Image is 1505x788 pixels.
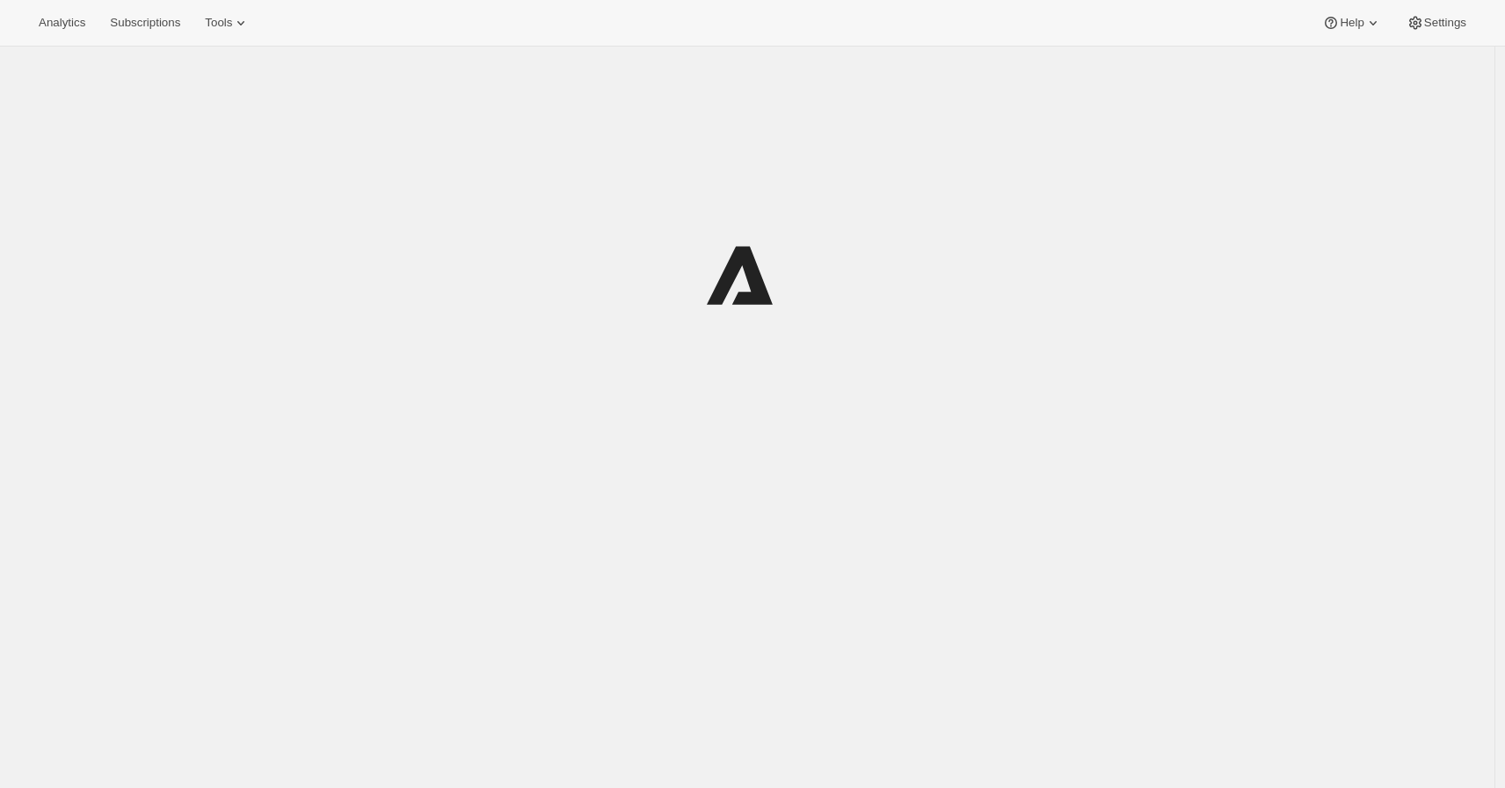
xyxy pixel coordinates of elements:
span: Subscriptions [110,16,180,30]
button: Settings [1396,11,1477,35]
span: Tools [205,16,232,30]
button: Analytics [28,11,96,35]
span: Settings [1424,16,1466,30]
button: Help [1312,11,1392,35]
button: Subscriptions [99,11,191,35]
span: Help [1340,16,1363,30]
button: Tools [194,11,260,35]
span: Analytics [39,16,85,30]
